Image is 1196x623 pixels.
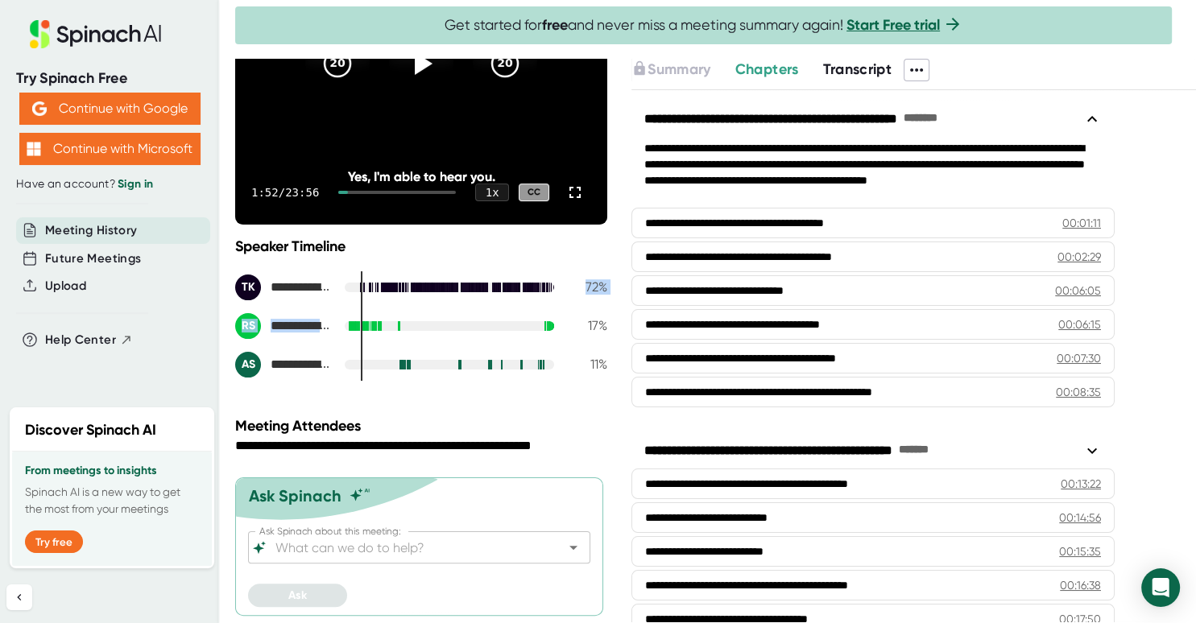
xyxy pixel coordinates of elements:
button: Summary [631,59,710,80]
div: Upgrade to access [631,59,735,81]
span: Help Center [45,331,116,349]
h2: Discover Spinach AI [25,419,156,441]
button: Continue with Google [19,93,201,125]
div: 00:08:35 [1056,384,1101,400]
div: Try Spinach Free [16,69,203,88]
div: RS [235,313,261,339]
a: Sign in [118,177,153,191]
div: 72 % [567,279,607,295]
div: 00:15:35 [1059,543,1101,559]
div: 1 x [475,184,509,201]
div: 00:02:29 [1057,249,1101,265]
div: Speaker Timeline [235,237,607,255]
div: Thirumal Kandari [235,274,332,300]
button: Try free [25,530,83,553]
div: 00:01:11 [1062,215,1101,231]
div: 00:07:30 [1057,350,1101,366]
div: 11 % [567,357,607,372]
b: free [542,16,568,34]
button: Ask [248,584,347,607]
div: 17 % [567,318,607,333]
img: Aehbyd4JwY73AAAAAElFTkSuQmCC [32,101,47,116]
p: Spinach AI is a new way to get the most from your meetings [25,484,199,518]
button: Future Meetings [45,250,141,268]
div: 00:13:22 [1061,476,1101,492]
div: 00:14:56 [1059,510,1101,526]
div: Open Intercom Messenger [1141,568,1180,607]
div: Yes, I'm able to hear you. [272,169,570,184]
div: CC [519,184,549,202]
div: Alignity Solutions [235,352,332,378]
div: 00:06:15 [1058,316,1101,332]
div: 1:52 / 23:56 [251,186,319,199]
button: Help Center [45,331,133,349]
div: Have an account? [16,177,203,192]
button: Upload [45,277,86,295]
a: Start Free trial [846,16,940,34]
button: Collapse sidebar [6,584,32,610]
div: TK [235,274,261,300]
button: Continue with Microsoft [19,133,201,165]
div: 00:06:05 [1055,283,1101,299]
button: Open [562,536,585,559]
button: Chapters [735,59,799,80]
span: Summary [648,60,710,78]
h3: From meetings to insights [25,464,199,477]
button: Meeting History [45,221,137,240]
button: Transcript [822,59,892,80]
div: 00:16:38 [1060,577,1101,593]
div: Ask Spinach [249,486,341,505]
span: Ask [288,588,307,602]
span: Transcript [822,60,892,78]
span: Chapters [735,60,799,78]
span: Get started for and never miss a meeting summary again! [445,16,962,35]
div: AS [235,352,261,378]
div: Meeting Attendees [235,417,611,435]
input: What can we do to help? [272,536,538,559]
